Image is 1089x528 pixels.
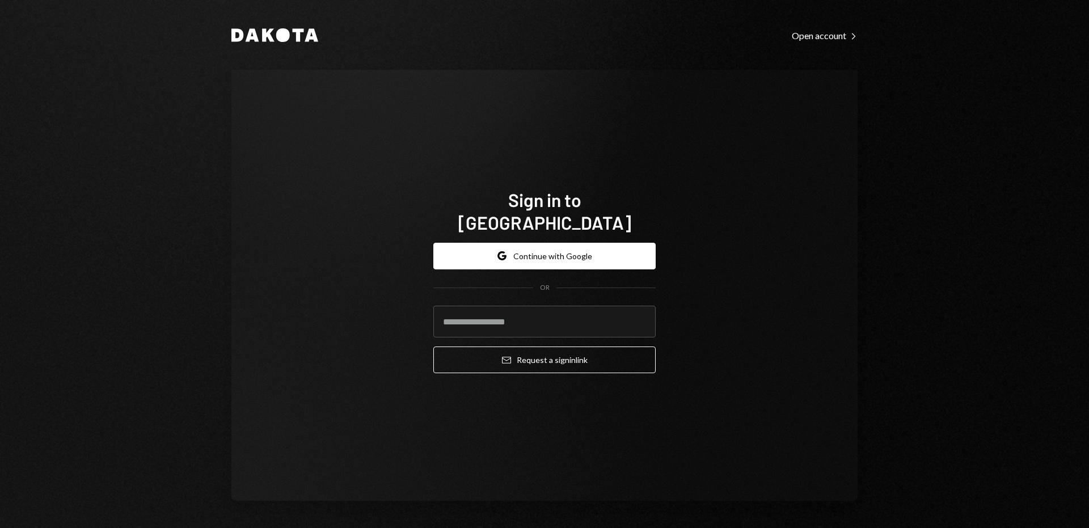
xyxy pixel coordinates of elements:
h1: Sign in to [GEOGRAPHIC_DATA] [433,188,656,234]
a: Open account [792,29,858,41]
button: Request a signinlink [433,347,656,373]
button: Continue with Google [433,243,656,269]
div: Open account [792,30,858,41]
div: OR [540,283,550,293]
